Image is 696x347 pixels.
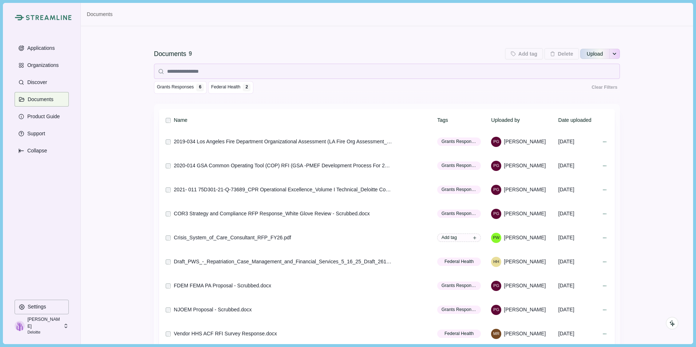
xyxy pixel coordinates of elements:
button: Delete [544,48,579,60]
th: Date uploaded [557,111,598,129]
button: Upload [580,48,609,60]
button: Product Guide [15,109,69,124]
p: Applications [25,45,55,51]
button: Grants Responses [437,306,481,314]
div: Vendor HHS ACF RFI Survey Response.docx [174,330,277,338]
button: Grants Responses [437,137,481,146]
span: Grants Responses [157,84,194,91]
span: [PERSON_NAME] [504,282,546,290]
th: Tags [436,111,490,129]
span: [PERSON_NAME] [504,138,546,145]
th: Uploaded by [490,111,557,129]
span: [PERSON_NAME] [504,234,546,242]
span: Grants Responses [442,138,477,145]
div: Higgins, Haydn [493,260,499,264]
span: Grants Responses [442,282,477,289]
div: Privitera, Giovanni [493,164,499,168]
button: Applications [15,41,69,55]
button: Add tag [437,234,481,242]
div: [DATE] [558,207,598,220]
button: Clear Filters [589,81,620,94]
a: Streamline Climate LogoStreamline Climate Logo [15,15,69,20]
div: COR3 Strategy and Compliance RFP Response_White Glove Review - Scrubbed.docx [174,210,370,218]
div: NJOEM Proposal - Scrubbed.docx [174,306,252,314]
button: Grants Responses [437,186,481,194]
span: Grants Responses [442,210,477,217]
button: Add tag [505,48,543,60]
button: Grants Responses [437,161,481,170]
p: [PERSON_NAME] [27,316,61,330]
div: 2020-014 GSA Common Operating Tool (COP) RFI (GSA -PMEF Development Process For 2020 BPA and BIA ... [174,162,392,169]
button: Federal Health [437,258,481,266]
img: Streamline Climate Logo [15,15,24,20]
span: Add tag [442,234,457,241]
img: profile picture [15,321,25,331]
button: Organizations [15,58,69,72]
a: Documents [87,11,112,18]
div: [DATE] [558,279,598,292]
div: [DATE] [558,135,598,148]
p: Organizations [25,62,59,68]
button: Federal Health [437,330,481,338]
button: Grants Responses 6 [154,81,207,94]
div: Crisis_System_of_Care_Consultant_RFP_FY26.pdf [174,234,291,242]
span: Grants Responses [442,186,477,193]
span: [PERSON_NAME] [504,306,546,314]
div: [DATE] [558,159,598,172]
div: Draft_PWS_-_Repatriation_Case_Management_and_Financial_Services_5_16_25_Draft_26118977.docx [174,258,392,266]
div: 2019-034 Los Angeles Fire Department Organizational Assessment (LA Fire Org Assessment_RFP #37775... [174,138,392,145]
span: [PERSON_NAME] [504,258,546,266]
span: [PERSON_NAME] [504,186,546,194]
div: 2 [244,85,249,89]
div: Pius, Wendy [493,236,499,240]
button: See more options [610,48,620,60]
div: [DATE] [558,183,598,196]
div: 9 [189,49,192,59]
span: Federal Health [444,258,474,265]
div: Privitera, Giovanni [493,284,499,288]
div: [DATE] [558,303,598,316]
span: Grants Responses [442,306,477,313]
a: Documents [15,92,69,107]
p: Support [25,131,45,137]
a: Settings [15,300,69,317]
span: [PERSON_NAME] [504,162,546,169]
button: Grants Responses [437,282,481,290]
img: Streamline Climate Logo [26,15,72,20]
div: Documents [154,49,186,59]
span: Federal Health [211,84,240,91]
div: Privitera, Giovanni [493,308,499,312]
button: Discover [15,75,69,89]
button: Expand [15,143,69,158]
div: [DATE] [558,327,598,340]
div: Privitera, Giovanni [493,140,499,144]
p: Documents [25,96,54,103]
div: [DATE] [558,231,598,244]
div: Privitera, Giovanni [493,188,499,192]
div: 6 [198,85,203,89]
span: Federal Health [444,330,474,337]
button: Support [15,126,69,141]
span: Grants Responses [442,162,477,169]
button: Settings [15,300,69,314]
span: [PERSON_NAME] [504,330,546,338]
p: Deloitte [27,330,61,335]
button: Federal Health 2 [208,81,253,94]
p: Discover [25,79,47,85]
div: Megan Raisle [493,332,499,336]
div: [DATE] [558,255,598,268]
div: Privitera, Giovanni [493,212,499,216]
p: Product Guide [25,113,60,120]
p: Settings [25,304,46,310]
th: Name [173,111,436,129]
span: [PERSON_NAME] [504,210,546,218]
button: Grants Responses [437,210,481,218]
p: Collapse [25,148,47,154]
